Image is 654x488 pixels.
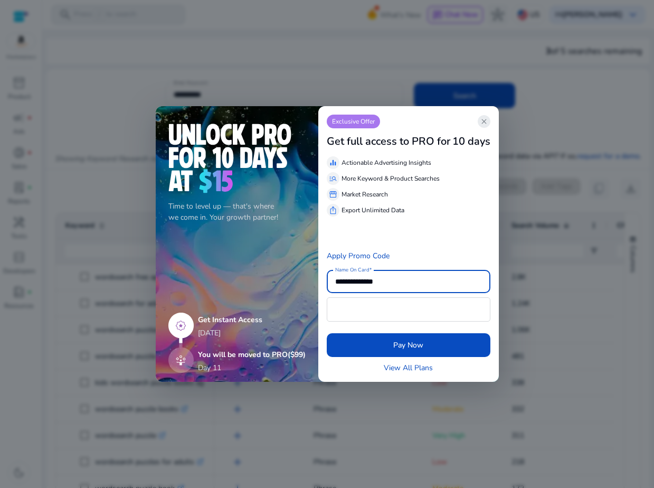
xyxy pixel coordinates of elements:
p: Actionable Advertising Insights [342,158,431,167]
h5: Get Instant Access [198,316,306,325]
p: Day 11 [198,362,221,373]
span: Pay Now [393,340,423,351]
h3: Get full access to PRO for [327,135,450,148]
span: storefront [329,190,337,199]
p: More Keyword & Product Searches [342,174,440,183]
button: Pay Now [327,333,490,357]
mat-label: Name On Card [335,266,369,274]
span: ios_share [329,206,337,214]
a: Apply Promo Code [327,251,390,261]
span: close [480,117,488,126]
p: [DATE] [198,327,306,339]
span: ($99) [288,350,306,360]
span: equalizer [329,158,337,167]
p: Time to level up — that's where we come in. Your growth partner! [168,201,306,223]
h5: You will be moved to PRO [198,351,306,360]
p: Exclusive Offer [327,115,380,128]
iframe: Secure card payment input frame [333,299,485,320]
a: View All Plans [384,362,433,373]
span: manage_search [329,174,337,183]
p: Export Unlimited Data [342,205,404,215]
h3: 10 days [452,135,490,148]
p: Market Research [342,190,388,199]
